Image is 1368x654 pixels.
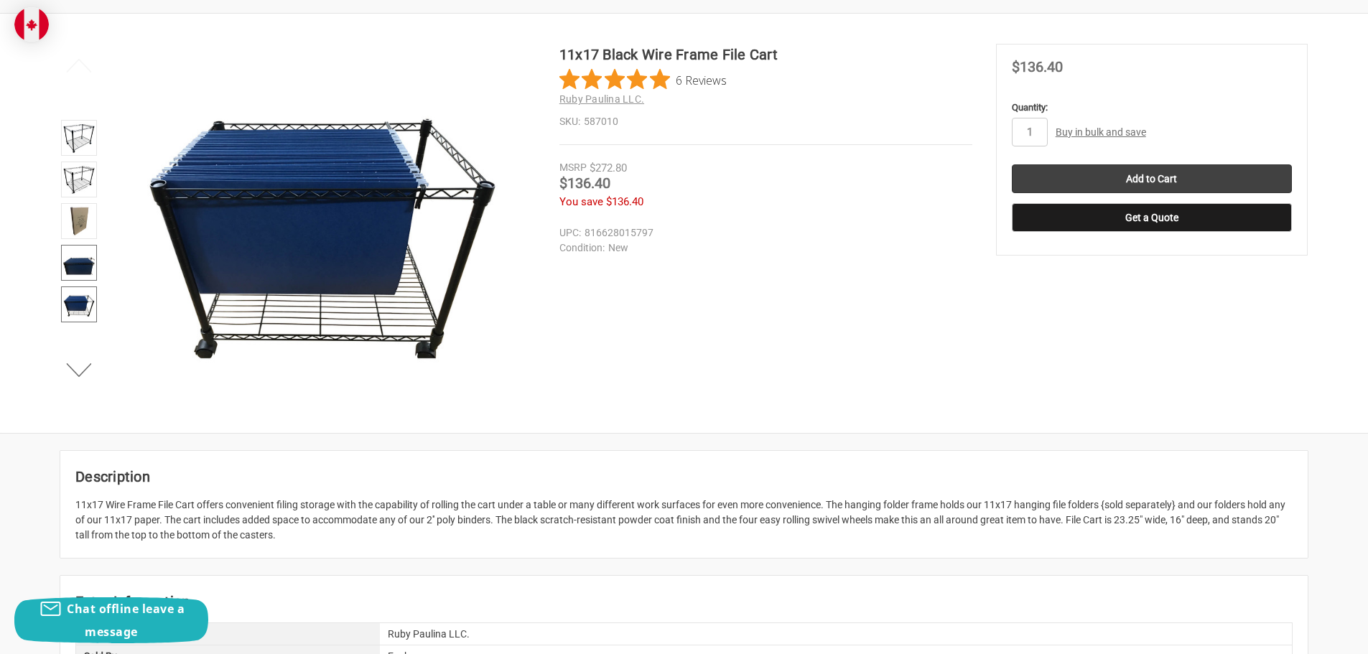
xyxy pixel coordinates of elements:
[1012,164,1292,193] input: Add to Cart
[1056,126,1146,138] a: Buy in bulk and save
[559,93,644,105] a: Ruby Paulina LLC.
[75,591,1293,612] h2: Extra Information
[14,597,208,643] button: Chat offline leave a message
[676,69,727,90] span: 6 Reviews
[63,205,95,237] img: 11x17 Black Rolling File Cart
[559,195,603,208] span: You save
[606,195,643,208] span: $136.40
[559,225,966,240] dd: 816628015797
[1012,58,1063,75] span: $136.40
[14,7,49,42] img: duty and tax information for Canada
[590,162,627,174] span: $272.80
[559,114,972,129] dd: 587010
[559,240,966,256] dd: New
[76,623,380,645] div: Brand:
[75,497,1293,543] div: 11x17 Wire Frame File Cart offers convenient filing storage with the capability of rolling the ca...
[559,240,605,256] dt: Condition:
[63,164,95,195] img: 11x17 Black Wire Frame File Cart
[63,247,95,279] img: 11x17 Black Wire Frame File Cart
[559,160,587,175] div: MSRP
[1012,203,1292,232] button: Get a Quote
[67,601,185,640] span: Chat offline leave a message
[75,466,1293,487] h2: Description
[559,114,580,129] dt: SKU:
[559,174,610,192] span: $136.40
[559,44,972,65] h1: 11x17 Black Wire Frame File Cart
[380,623,1292,645] div: Ruby Paulina LLC.
[559,225,581,240] dt: UPC:
[57,355,101,384] button: Next
[1012,101,1292,115] label: Quantity:
[63,122,95,154] img: 11x17 Black Wire Frame File Cart
[63,289,95,320] img: 11x17 Black Wire Frame File Cart
[57,51,101,80] button: Previous
[143,44,502,403] img: 11x17 Black Wire Frame File Cart
[559,69,727,90] button: Rated 4.8 out of 5 stars from 6 reviews. Jump to reviews.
